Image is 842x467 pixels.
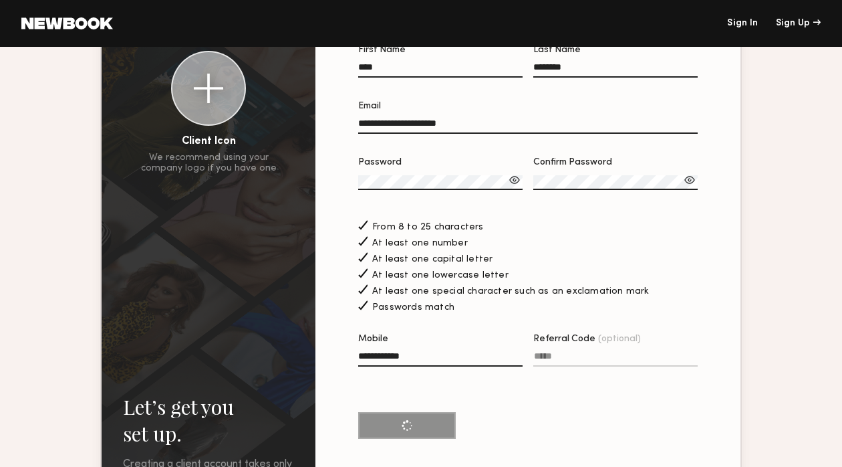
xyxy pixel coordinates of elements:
[727,19,758,28] a: Sign In
[533,158,698,167] div: Confirm Password
[533,175,698,190] input: Confirm Password
[533,45,698,55] div: Last Name
[358,335,523,344] div: Mobile
[533,335,698,344] div: Referral Code
[372,303,454,312] span: Passwords match
[358,102,698,111] div: Email
[372,239,468,248] span: At least one number
[358,118,698,134] input: Email
[533,62,698,78] input: Last Name
[358,175,523,190] input: Password
[358,62,523,78] input: First Name
[372,223,484,232] span: From 8 to 25 characters
[141,153,277,174] div: We recommend using your company logo if you have one
[358,158,523,167] div: Password
[182,136,236,147] div: Client Icon
[372,271,509,280] span: At least one lowercase letter
[372,255,493,264] span: At least one capital letter
[598,335,641,344] span: (optional)
[358,45,523,55] div: First Name
[776,19,821,28] div: Sign Up
[372,287,650,296] span: At least one special character such as an exclamation mark
[358,351,523,367] input: Mobile
[533,351,698,367] input: Referral Code(optional)
[123,393,294,447] h2: Let’s get you set up.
